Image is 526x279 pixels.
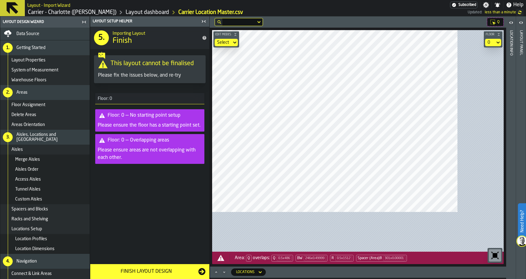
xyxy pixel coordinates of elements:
[311,257,313,260] span: x
[221,269,228,275] button: Minimize
[11,78,47,83] span: Warehouse Floors
[15,177,41,182] span: Access Aisles
[468,10,482,15] span: Updated:
[113,30,194,36] h2: Sub Title
[484,31,502,38] button: button-
[341,257,343,260] span: x
[27,9,247,16] nav: Breadcrumb
[236,270,255,274] div: DropdownMenuValue-locations
[94,268,198,275] div: Finish Layout Design
[0,28,90,40] li: menu Data Source
[15,157,40,162] span: Merge Aisles
[488,248,502,263] div: button-toolbar-undefined
[28,9,116,16] a: link-to-/wh/i/e074fb63-00ea-4531-a7c9-ea0a191b3e4f
[383,256,405,261] span: 301 0.00001
[484,33,496,36] span: Floor
[11,227,42,232] span: Locations Setup
[212,269,220,275] button: Maximize
[450,2,478,8] a: link-to-/wh/i/e074fb63-00ea-4531-a7c9-ea0a191b3e4f/settings/billing
[11,122,45,127] span: Areas Orientation
[0,120,90,130] li: menu Areas Orientation
[126,9,169,16] a: link-to-/wh/i/e074fb63-00ea-4531-a7c9-ea0a191b3e4f/designer
[113,36,132,46] span: Finish
[27,2,70,8] h2: Sub Title
[450,2,478,8] div: Menu Subscription
[297,256,304,260] span: BW
[0,269,90,279] li: menu Connect & Link Areas
[16,45,46,50] span: Getting Started
[332,256,335,260] span: R
[94,30,109,45] div: 5.
[212,252,504,264] div: alert-[object Object]
[519,29,523,277] div: Layout panel
[492,2,503,8] label: button-toggle-Notifications
[516,9,524,16] label: button-toggle-undefined
[178,9,243,16] a: link-to-/wh/i/e074fb63-00ea-4531-a7c9-ea0a191b3e4f/import/layout/1921c83a-26cf-4b3f-beb8-a07ddbb8...
[507,18,515,29] label: button-toggle-Open
[3,43,13,53] div: 1.
[11,147,23,152] span: Aisles
[273,256,277,260] span: Q
[497,20,500,24] span: Q
[277,256,292,261] span: 0.5 486
[95,96,112,101] span: Floor: 0
[519,204,525,239] label: Need Help?
[95,134,204,164] div: alert-Floor: 0 — Overlapping areas
[488,40,493,45] div: DropdownMenuValue-default-floor
[90,16,209,27] header: Layout Setup Helper
[390,257,392,260] span: x
[0,155,90,164] li: menu Merge Aisles
[0,164,90,174] li: menu Aisles Order
[11,68,58,73] span: System of Measurement
[0,174,90,184] li: menu Access Aisles
[98,59,202,69] div: This layout cannot be finalised
[358,256,383,260] span: Spacer (Area)8
[235,256,245,260] span: Area:
[90,27,209,49] div: title-Finish
[11,207,48,212] span: Spacers and Blocks
[0,244,90,254] li: menu Location Dimensions
[246,255,252,262] span: Q
[0,40,90,55] li: menu Getting Started
[0,145,90,155] li: menu Aisles
[509,29,513,277] div: Location Info
[513,1,524,9] span: Help
[11,58,46,63] span: Layout Properties
[2,20,80,24] div: Layout Design Wizard
[11,102,45,107] span: Floor Assignment
[91,19,199,24] div: Layout Setup Helper
[0,214,90,224] li: menu Racks and Shelving
[0,184,90,194] li: menu Tunnel Aisles
[480,2,492,8] label: button-toggle-Settings
[503,1,526,9] label: button-toggle-Help
[15,236,47,241] span: Location Profiles
[506,16,516,279] header: Location Info
[0,55,90,65] li: menu Layout Properties
[0,234,90,244] li: menu Location Profiles
[108,112,181,119] div: Floor: 0 — No starting point setup
[213,31,239,38] button: button-
[0,75,90,85] li: menu Warehouse Floors
[516,16,526,279] header: Layout panel
[98,146,202,161] div: Please ensure areas are not overlapping with each other.
[95,109,204,132] div: alert-Floor: 0 — No starting point setup
[15,187,41,192] span: Tunnel Aisles
[283,257,284,260] span: x
[80,18,88,26] label: button-toggle-Close me
[15,197,42,202] span: Custom Aisles
[0,65,90,75] li: menu System of Measurement
[11,112,36,117] span: Delete Areas
[217,40,229,45] div: DropdownMenuValue-none
[214,33,232,36] span: Edit Modes
[215,39,238,46] div: DropdownMenuValue-none
[231,268,266,276] div: DropdownMenuValue-locations
[15,167,38,172] span: Aisles Order
[3,256,13,266] div: 4.
[95,93,204,104] h3: title-section-Floor: 0
[98,122,202,129] div: Please ensure the floor has a starting point set.
[16,90,28,95] span: Areas
[3,132,13,142] div: 3.
[90,264,209,279] button: button-Finish Layout Design
[98,72,202,79] div: Please fix the issues below, and re-try
[16,132,87,142] span: Aisles, Locations and [GEOGRAPHIC_DATA]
